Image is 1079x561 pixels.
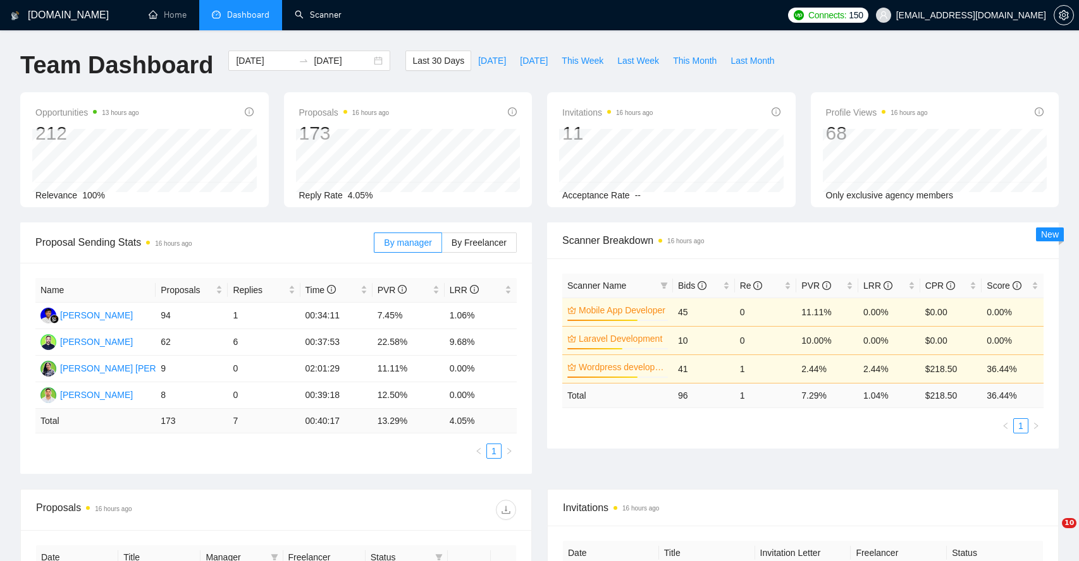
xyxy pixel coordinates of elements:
[496,500,516,520] button: download
[794,10,804,20] img: upwork-logo.png
[373,303,445,329] td: 7.45%
[156,329,228,356] td: 62
[513,51,555,71] button: [DATE]
[373,409,445,433] td: 13.29 %
[858,298,920,326] td: 0.00%
[822,281,831,290] span: info-circle
[796,354,858,383] td: 2.44%
[616,109,653,116] time: 16 hours ago
[673,298,735,326] td: 45
[698,281,706,290] span: info-circle
[796,326,858,354] td: 10.00%
[884,281,892,290] span: info-circle
[1013,281,1021,290] span: info-circle
[579,332,665,346] a: Laravel Development
[156,303,228,329] td: 94
[228,356,300,382] td: 0
[920,326,982,354] td: $0.00
[373,356,445,382] td: 11.11%
[982,383,1044,407] td: 36.44 %
[156,409,228,433] td: 173
[891,109,927,116] time: 16 hours ago
[622,505,659,512] time: 16 hours ago
[40,387,56,403] img: AC
[1054,10,1074,20] a: setting
[1041,229,1059,239] span: New
[60,335,133,349] div: [PERSON_NAME]
[562,105,653,120] span: Invitations
[156,382,228,409] td: 8
[299,56,309,66] span: swap-right
[673,54,717,68] span: This Month
[567,280,626,291] span: Scanner Name
[1002,422,1009,430] span: left
[40,308,56,323] img: FR
[563,500,1043,516] span: Invitations
[920,383,982,407] td: $ 218.50
[352,109,389,116] time: 16 hours ago
[982,298,1044,326] td: 0.00%
[801,280,831,291] span: PVR
[858,326,920,354] td: 0.00%
[562,383,673,407] td: Total
[35,409,156,433] td: Total
[567,306,576,315] span: crown
[245,107,254,116] span: info-circle
[40,334,56,350] img: SK
[228,329,300,356] td: 6
[987,280,1021,291] span: Score
[617,54,659,68] span: Last Week
[327,285,336,294] span: info-circle
[496,505,515,515] span: download
[373,382,445,409] td: 12.50%
[50,315,59,323] img: gigradar-bm.png
[40,389,133,399] a: AC[PERSON_NAME]
[735,354,797,383] td: 1
[95,505,132,512] time: 16 hours ago
[660,282,668,289] span: filter
[60,308,133,322] div: [PERSON_NAME]
[998,418,1013,433] li: Previous Page
[673,383,735,407] td: 96
[508,107,517,116] span: info-circle
[348,190,373,200] span: 4.05%
[102,109,139,116] time: 13 hours ago
[155,240,192,247] time: 16 hours ago
[1054,10,1073,20] span: setting
[724,51,781,71] button: Last Month
[271,553,278,561] span: filter
[808,8,846,22] span: Connects:
[796,383,858,407] td: 7.29 %
[579,360,665,374] a: Wordpress development
[826,121,928,145] div: 68
[740,280,763,291] span: Re
[299,56,309,66] span: to
[735,326,797,354] td: 0
[998,418,1013,433] button: left
[796,298,858,326] td: 11.11%
[610,51,666,71] button: Last Week
[300,329,373,356] td: 00:37:53
[299,105,390,120] span: Proposals
[314,54,371,68] input: End date
[555,51,610,71] button: This Week
[35,234,374,250] span: Proposal Sending Stats
[60,361,208,375] div: [PERSON_NAME] [PERSON_NAME]
[35,278,156,303] th: Name
[502,443,517,459] button: right
[384,238,431,248] span: By manager
[858,354,920,383] td: 2.44%
[20,51,213,80] h1: Team Dashboard
[1036,518,1066,548] iframe: Intercom live chat
[445,303,517,329] td: 1.06%
[300,382,373,409] td: 00:39:18
[678,280,706,291] span: Bids
[666,51,724,71] button: This Month
[450,285,479,295] span: LRR
[35,121,139,145] div: 212
[1014,419,1028,433] a: 1
[405,51,471,71] button: Last 30 Days
[567,334,576,343] span: crown
[299,121,390,145] div: 173
[156,278,228,303] th: Proposals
